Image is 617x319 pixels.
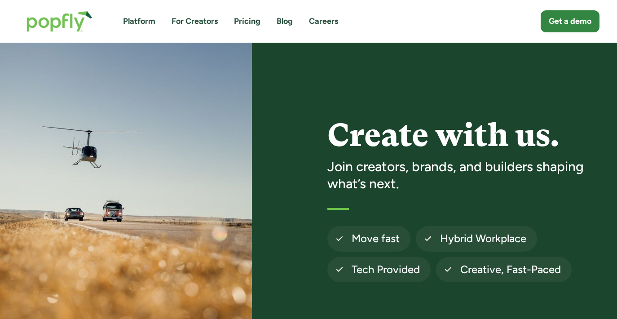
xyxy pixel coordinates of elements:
h4: Hybrid Workplace [440,231,526,246]
h4: Creative, Fast-Paced [460,262,561,277]
h1: Create with us. [327,118,599,153]
div: Get a demo [549,16,591,27]
h4: Tech Provided [352,262,420,277]
a: Careers [309,16,338,27]
h3: Join creators, brands, and builders shaping what’s next. [327,158,599,192]
a: Get a demo [541,10,599,32]
a: Blog [277,16,293,27]
h4: Move fast [352,231,400,246]
a: Pricing [234,16,260,27]
a: For Creators [172,16,218,27]
a: Platform [123,16,155,27]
